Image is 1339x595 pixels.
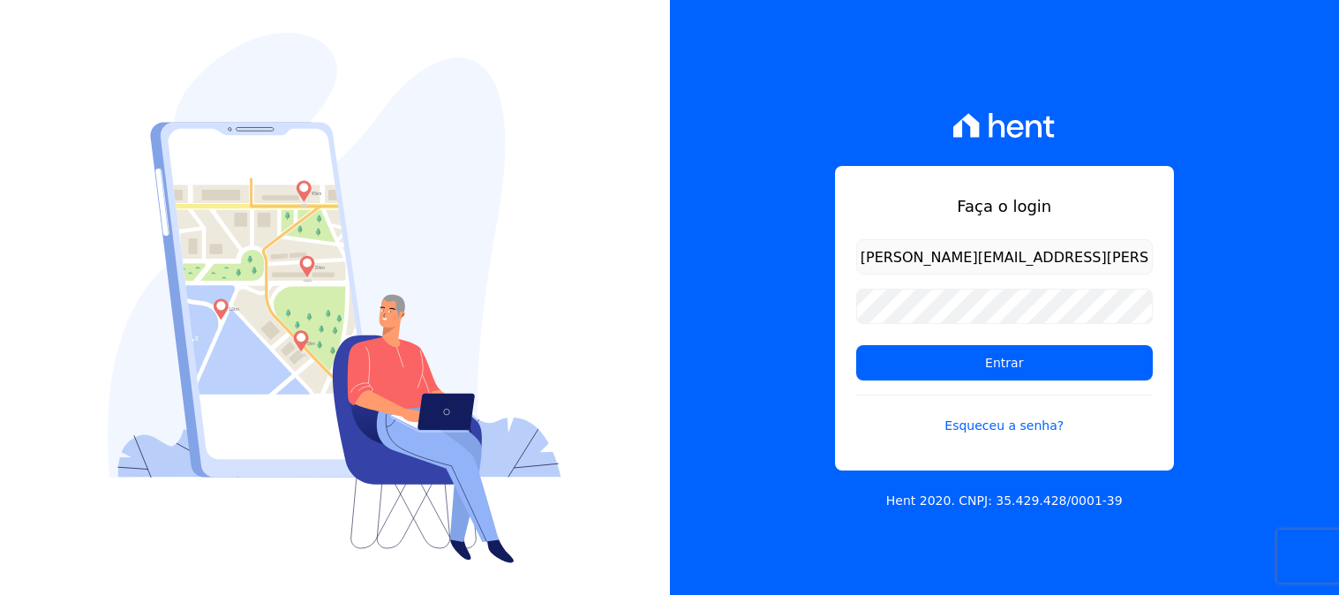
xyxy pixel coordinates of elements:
a: Esqueceu a senha? [856,395,1153,435]
p: Hent 2020. CNPJ: 35.429.428/0001-39 [886,492,1123,510]
h1: Faça o login [856,194,1153,218]
input: Email [856,239,1153,275]
input: Entrar [856,345,1153,380]
img: Login [108,33,561,563]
